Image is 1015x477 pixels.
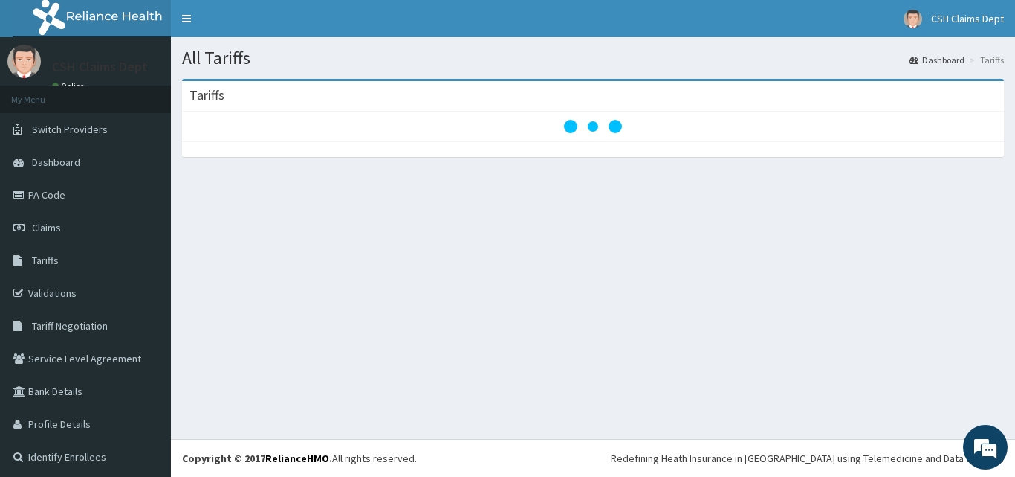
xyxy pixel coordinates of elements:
span: Dashboard [32,156,80,169]
span: CSH Claims Dept [931,12,1004,25]
span: Claims [32,221,61,234]
h1: All Tariffs [182,48,1004,68]
strong: Copyright © 2017 . [182,452,332,465]
span: Switch Providers [32,123,108,136]
a: RelianceHMO [265,452,329,465]
li: Tariffs [966,54,1004,66]
span: Tariffs [32,254,59,267]
img: User Image [7,45,41,78]
h3: Tariffs [189,89,224,102]
span: Tariff Negotiation [32,319,108,333]
svg: audio-loading [563,97,623,156]
div: Redefining Heath Insurance in [GEOGRAPHIC_DATA] using Telemedicine and Data Science! [611,451,1004,466]
footer: All rights reserved. [171,439,1015,477]
p: CSH Claims Dept [52,60,148,74]
img: User Image [904,10,922,28]
a: Online [52,81,88,92]
a: Dashboard [909,54,964,66]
